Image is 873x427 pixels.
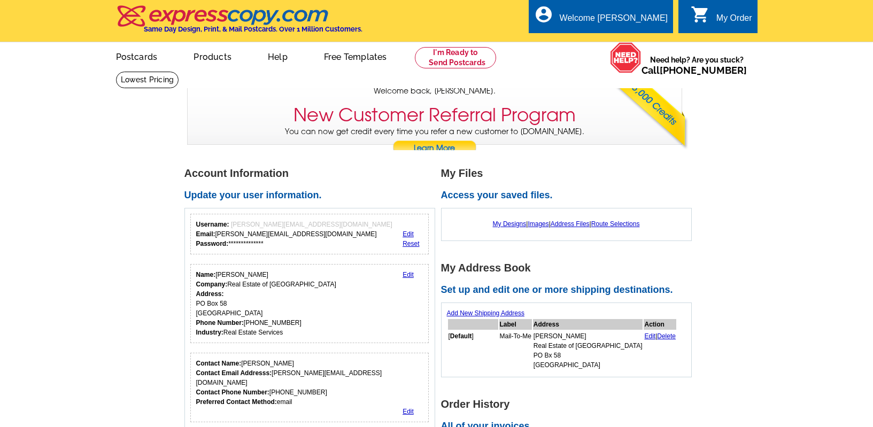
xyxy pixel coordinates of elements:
[184,190,441,201] h2: Update your user information.
[499,319,532,330] th: Label
[231,221,392,228] span: [PERSON_NAME][EMAIL_ADDRESS][DOMAIN_NAME]
[196,230,215,238] strong: Email:
[196,389,269,396] strong: Contact Phone Number:
[499,331,532,370] td: Mail-To-Me
[441,399,698,410] h1: Order History
[534,5,553,24] i: account_circle
[403,408,414,415] a: Edit
[644,331,676,370] td: |
[716,13,752,28] div: My Order
[196,290,224,298] strong: Address:
[190,264,429,343] div: Your personal details.
[403,271,414,278] a: Edit
[644,319,676,330] th: Action
[447,214,686,234] div: | | |
[591,220,640,228] a: Route Selections
[448,331,498,370] td: [ ]
[642,65,747,76] span: Call
[184,168,441,179] h1: Account Information
[447,309,524,317] a: Add New Shipping Address
[251,43,305,68] a: Help
[196,270,336,337] div: [PERSON_NAME] Real Estate of [GEOGRAPHIC_DATA] PO Box 58 [GEOGRAPHIC_DATA] [PHONE_NUMBER] Real Es...
[196,369,272,377] strong: Contact Email Addresss:
[196,240,229,247] strong: Password:
[307,43,404,68] a: Free Templates
[644,332,655,340] a: Edit
[196,359,423,407] div: [PERSON_NAME] [PERSON_NAME][EMAIL_ADDRESS][DOMAIN_NAME] [PHONE_NUMBER] email
[196,271,216,278] strong: Name:
[441,190,698,201] h2: Access your saved files.
[441,284,698,296] h2: Set up and edit one or more shipping destinations.
[450,332,472,340] b: Default
[610,42,642,73] img: help
[660,65,747,76] a: [PHONE_NUMBER]
[293,104,576,126] h3: New Customer Referral Program
[196,281,228,288] strong: Company:
[403,230,414,238] a: Edit
[642,55,752,76] span: Need help? Are you stuck?
[392,141,477,157] a: Learn More
[441,262,698,274] h1: My Address Book
[374,86,496,97] span: Welcome back, [PERSON_NAME].
[99,43,175,68] a: Postcards
[188,126,682,157] p: You can now get credit every time you refer a new customer to [DOMAIN_NAME].
[551,220,590,228] a: Address Files
[533,331,643,370] td: [PERSON_NAME] Real Estate of [GEOGRAPHIC_DATA] PO Bx 58 [GEOGRAPHIC_DATA]
[691,12,752,25] a: shopping_cart My Order
[196,360,242,367] strong: Contact Name:
[144,25,362,33] h4: Same Day Design, Print, & Mail Postcards. Over 1 Million Customers.
[190,214,429,254] div: Your login information.
[528,220,548,228] a: Images
[493,220,527,228] a: My Designs
[190,353,429,422] div: Who should we contact regarding order issues?
[560,13,668,28] div: Welcome [PERSON_NAME]
[657,332,676,340] a: Delete
[196,398,277,406] strong: Preferred Contact Method:
[176,43,249,68] a: Products
[116,13,362,33] a: Same Day Design, Print, & Mail Postcards. Over 1 Million Customers.
[196,319,244,327] strong: Phone Number:
[441,168,698,179] h1: My Files
[691,5,710,24] i: shopping_cart
[533,319,643,330] th: Address
[196,329,223,336] strong: Industry:
[196,221,229,228] strong: Username:
[403,240,419,247] a: Reset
